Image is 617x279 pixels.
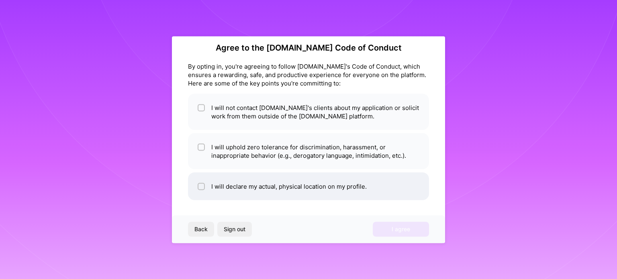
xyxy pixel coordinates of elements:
li: I will declare my actual, physical location on my profile. [188,172,429,200]
span: Back [194,225,208,233]
li: I will uphold zero tolerance for discrimination, harassment, or inappropriate behavior (e.g., der... [188,133,429,169]
button: Sign out [217,222,252,236]
span: Sign out [224,225,245,233]
h2: Agree to the [DOMAIN_NAME] Code of Conduct [188,43,429,52]
button: Back [188,222,214,236]
li: I will not contact [DOMAIN_NAME]'s clients about my application or solicit work from them outside... [188,94,429,130]
div: By opting in, you're agreeing to follow [DOMAIN_NAME]'s Code of Conduct, which ensures a rewardin... [188,62,429,87]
